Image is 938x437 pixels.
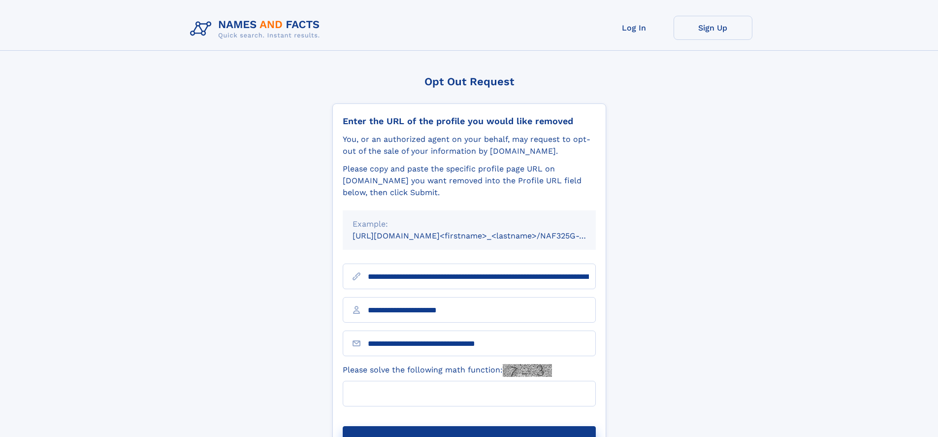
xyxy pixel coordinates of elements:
div: Please copy and paste the specific profile page URL on [DOMAIN_NAME] you want removed into the Pr... [343,163,596,199]
div: Example: [353,218,586,230]
img: Logo Names and Facts [186,16,328,42]
a: Log In [595,16,674,40]
a: Sign Up [674,16,752,40]
label: Please solve the following math function: [343,364,552,377]
div: You, or an authorized agent on your behalf, may request to opt-out of the sale of your informatio... [343,134,596,157]
div: Enter the URL of the profile you would like removed [343,116,596,127]
div: Opt Out Request [332,75,606,88]
small: [URL][DOMAIN_NAME]<firstname>_<lastname>/NAF325G-xxxxxxxx [353,231,615,240]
